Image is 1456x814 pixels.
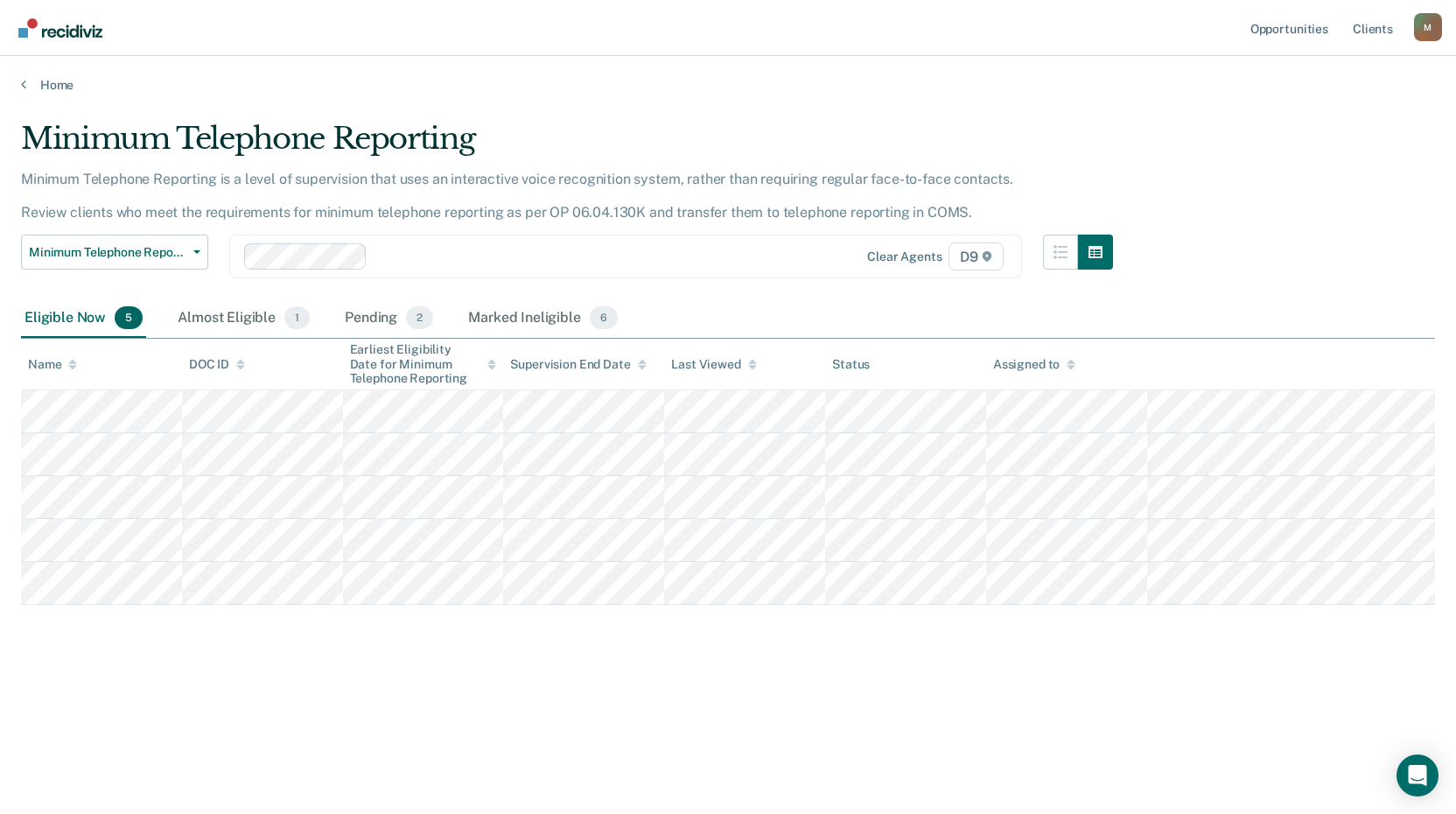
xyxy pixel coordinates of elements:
[341,299,437,338] div: Pending2
[1414,13,1442,41] div: M
[284,306,310,329] span: 1
[21,121,1113,171] div: Minimum Telephone Reporting
[993,357,1075,372] div: Assigned to
[948,242,1004,270] span: D9
[1396,754,1438,796] div: Open Intercom Messenger
[189,357,245,372] div: DOC ID
[174,299,313,338] div: Almost Eligible1
[28,357,77,372] div: Name
[350,342,497,386] div: Earliest Eligibility Date for Minimum Telephone Reporting
[21,77,1435,93] a: Home
[590,306,618,329] span: 6
[510,357,646,372] div: Supervision End Date
[832,357,870,372] div: Status
[21,235,208,270] button: Minimum Telephone Reporting
[115,306,143,329] span: 5
[18,18,102,38] img: Recidiviz
[29,245,186,260] span: Minimum Telephone Reporting
[21,299,146,338] div: Eligible Now5
[21,171,1013,221] p: Minimum Telephone Reporting is a level of supervision that uses an interactive voice recognition ...
[1414,13,1442,41] button: Profile dropdown button
[406,306,433,329] span: 2
[867,249,941,264] div: Clear agents
[465,299,621,338] div: Marked Ineligible6
[671,357,756,372] div: Last Viewed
